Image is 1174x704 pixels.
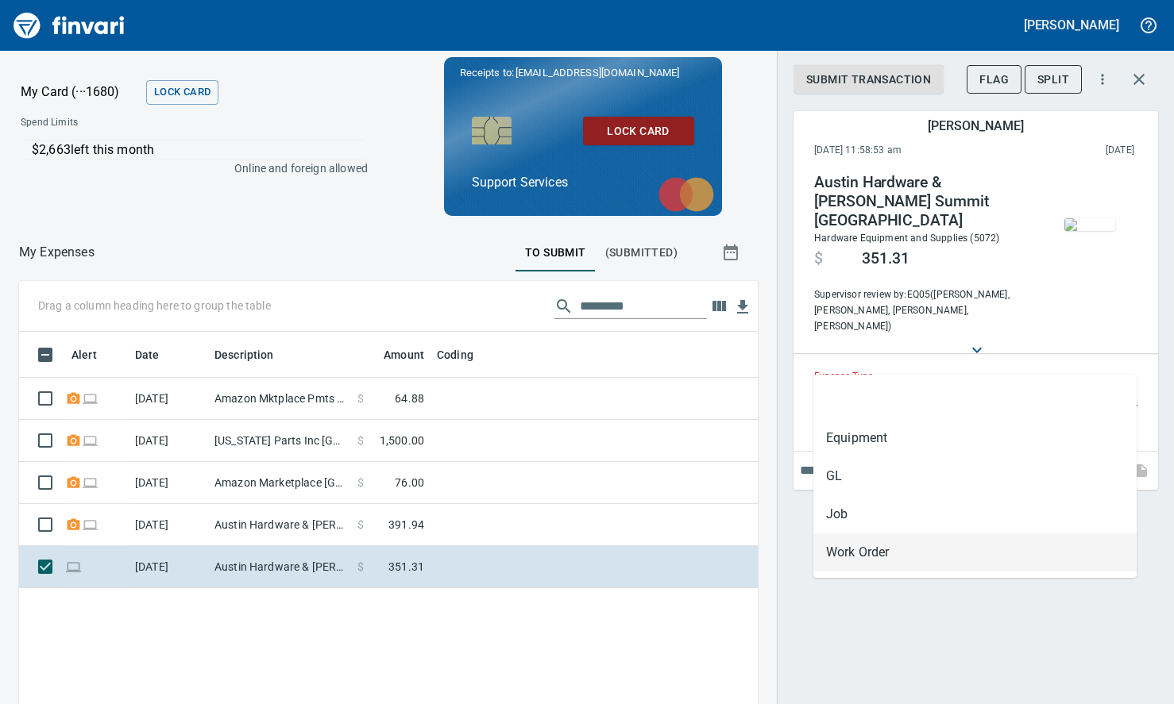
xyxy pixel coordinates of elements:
[525,243,586,263] span: To Submit
[363,345,424,364] span: Amount
[794,65,944,94] button: Submit Transaction
[384,345,424,364] span: Amount
[208,462,351,504] td: Amazon Marketplace [GEOGRAPHIC_DATA] [GEOGRAPHIC_DATA]
[154,83,210,102] span: Lock Card
[460,65,706,81] p: Receipts to:
[979,70,1009,90] span: Flag
[1037,70,1069,90] span: Split
[1120,452,1158,490] span: This records your note into the expense
[208,420,351,462] td: [US_STATE] Parts Inc [GEOGRAPHIC_DATA] OR
[135,345,160,364] span: Date
[707,294,731,318] button: Choose columns to display
[129,378,208,420] td: [DATE]
[395,475,424,490] span: 76.00
[65,519,82,529] span: Receipt Required
[208,504,351,546] td: Austin Hardware & [PERSON_NAME] Summit [GEOGRAPHIC_DATA]
[862,249,909,268] span: 351.31
[19,243,95,262] p: My Expenses
[1020,13,1123,37] button: [PERSON_NAME]
[380,433,424,448] span: 1,500.00
[8,160,368,176] p: Online and foreign allowed
[21,115,222,131] span: Spend Limits
[135,345,180,364] span: Date
[472,173,694,192] p: Support Services
[38,298,271,314] p: Drag a column heading here to group the table
[1024,17,1119,33] h5: [PERSON_NAME]
[814,249,823,268] span: $
[82,393,98,403] span: Online transaction
[651,169,722,220] img: mastercard.svg
[65,477,82,487] span: Receipt Required
[82,435,98,445] span: Online transaction
[82,519,98,529] span: Online transaction
[928,117,1023,134] h5: [PERSON_NAME]
[19,243,95,262] nav: breadcrumb
[814,143,1004,159] span: [DATE] 11:58:53 am
[814,287,1030,335] span: Supervisor review by: EQ05 ([PERSON_NAME], [PERSON_NAME], [PERSON_NAME], [PERSON_NAME])
[596,121,682,141] span: Lock Card
[806,70,931,90] span: Submit Transaction
[129,420,208,462] td: [DATE]
[1120,60,1158,98] button: Close transaction
[813,457,1137,495] li: GL
[214,345,274,364] span: Description
[357,475,364,490] span: $
[214,345,295,364] span: Description
[357,517,364,533] span: $
[65,435,82,445] span: Receipt Required
[388,559,424,575] span: 351.31
[82,477,98,487] span: Online transaction
[514,65,681,80] span: [EMAIL_ADDRESS][DOMAIN_NAME]
[357,433,364,448] span: $
[129,546,208,588] td: [DATE]
[10,6,129,44] img: Finvari
[129,504,208,546] td: [DATE]
[1004,143,1134,159] span: This charge was settled by the merchant and appears on the 2025/09/06 statement.
[208,378,351,420] td: Amazon Mktplace Pmts [DOMAIN_NAME][URL] WA
[395,390,424,406] span: 64.88
[357,559,364,575] span: $
[71,345,97,364] span: Alert
[357,390,364,406] span: $
[814,233,999,244] span: Hardware Equipment and Supplies (5072)
[1025,65,1082,94] button: Split
[32,140,365,160] p: $2,663 left this month
[21,83,140,102] p: My Card (···1680)
[437,345,494,364] span: Coding
[388,517,424,533] span: 391.94
[814,173,1030,230] h4: Austin Hardware & [PERSON_NAME] Summit [GEOGRAPHIC_DATA]
[731,295,755,319] button: Download Table
[65,561,82,571] span: Online transaction
[146,80,218,105] button: Lock Card
[967,65,1021,94] button: Flag
[437,345,473,364] span: Coding
[605,243,678,263] span: (Submitted)
[71,345,118,364] span: Alert
[583,117,694,146] button: Lock Card
[813,495,1137,533] li: Job
[707,233,758,271] button: Show transactions within a particular date range
[813,533,1137,571] li: Work Order
[208,546,351,588] td: Austin Hardware & [PERSON_NAME] Summit [GEOGRAPHIC_DATA]
[65,393,82,403] span: Receipt Required
[1064,218,1115,231] img: receipts%2Ftapani%2F2025-09-08%2F9mFQdhIF8zLowLGbDphOVZksN8b2__rh5iaso6qc6VBAgh9pEJ.jpg
[1085,62,1120,97] button: More
[129,462,208,504] td: [DATE]
[813,419,1137,457] li: Equipment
